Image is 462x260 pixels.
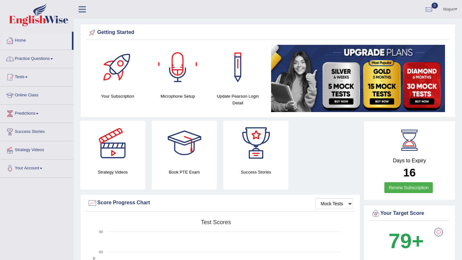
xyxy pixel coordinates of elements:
h4: Microphone Setup [151,93,204,100]
text: 60 [99,250,103,254]
span: 0 [432,3,438,9]
div: Your Target Score [371,209,449,218]
a: Practice Questions [0,50,73,66]
b: 79+ [389,229,424,253]
h4: Days to Expiry [371,158,449,164]
a: Online Class [0,86,73,102]
div: Score Progress Chart [88,198,353,208]
tspan: Test scores [201,219,231,225]
b: 16 [403,166,416,179]
div: Getting Started [88,28,448,37]
h4: Update Pearson Login Detail [211,93,265,106]
a: Tests [0,68,73,84]
a: Strategy Videos [0,141,73,157]
h4: Strategy Videos [80,169,145,175]
text: 90 [99,230,103,234]
a: Renew Subscription [384,182,433,193]
a: Success Stories [0,123,73,139]
img: small5.jpg [271,45,445,112]
h4: Book PTE Exam [152,169,217,175]
a: Predictions [0,105,73,121]
a: Home [0,32,72,48]
h4: Success Stories [223,169,288,175]
a: Your Account [0,159,73,175]
h4: Your Subscription [91,93,144,100]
